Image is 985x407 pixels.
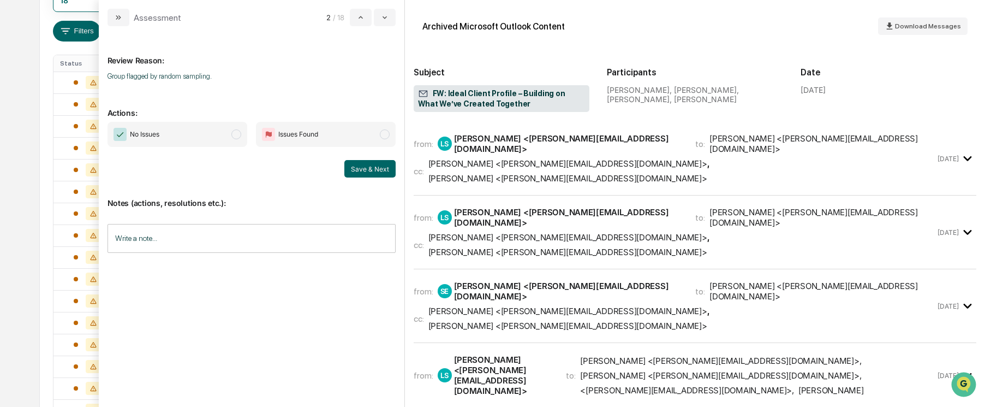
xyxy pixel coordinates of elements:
[709,133,935,154] div: [PERSON_NAME] <[PERSON_NAME][EMAIL_ADDRESS][DOMAIN_NAME]>
[938,155,959,163] time: Wednesday, September 3, 2025 at 4:59:16 AM
[438,210,452,225] div: LS
[326,13,331,22] span: 2
[454,207,683,228] div: [PERSON_NAME] <[PERSON_NAME][EMAIL_ADDRESS][DOMAIN_NAME]>
[11,160,20,168] div: 🔎
[454,133,683,154] div: [PERSON_NAME] <[PERSON_NAME][EMAIL_ADDRESS][DOMAIN_NAME]>
[695,286,705,297] span: to:
[22,158,69,169] span: Data Lookup
[709,281,935,302] div: [PERSON_NAME] <[PERSON_NAME][EMAIL_ADDRESS][DOMAIN_NAME]>
[709,207,935,228] div: [PERSON_NAME] <[PERSON_NAME][EMAIL_ADDRESS][DOMAIN_NAME]>
[454,355,553,396] div: [PERSON_NAME] <[PERSON_NAME][EMAIL_ADDRESS][DOMAIN_NAME]>
[11,139,20,148] div: 🖐️
[428,173,707,184] div: [PERSON_NAME] <[PERSON_NAME][EMAIL_ADDRESS][DOMAIN_NAME]>
[7,133,75,153] a: 🖐️Preclearance
[79,139,88,148] div: 🗄️
[22,138,70,149] span: Preclearance
[798,385,864,396] div: [PERSON_NAME]
[90,138,135,149] span: Attestations
[414,213,433,223] span: from:
[895,22,961,30] span: Download Messages
[801,67,977,78] h2: Date
[414,240,424,250] span: cc:
[37,84,179,95] div: Start new chat
[262,128,275,141] img: Flag
[186,87,199,100] button: Start new chat
[414,166,424,176] span: cc:
[414,139,433,149] span: from:
[580,385,794,396] div: <[PERSON_NAME][EMAIL_ADDRESS][DOMAIN_NAME]> ,
[414,314,424,324] span: cc:
[108,95,396,117] p: Actions:
[566,370,576,381] span: to:
[580,370,861,381] div: [PERSON_NAME] <[PERSON_NAME][EMAIL_ADDRESS][DOMAIN_NAME]> ,
[428,232,707,243] div: [PERSON_NAME] <[PERSON_NAME][EMAIL_ADDRESS][DOMAIN_NAME]>
[428,158,707,169] div: [PERSON_NAME] <[PERSON_NAME][EMAIL_ADDRESS][DOMAIN_NAME]>
[938,302,959,310] time: Sunday, September 14, 2025 at 8:37:09 AM
[695,213,705,223] span: to:
[130,129,159,140] span: No Issues
[109,185,132,193] span: Pylon
[75,133,140,153] a: 🗄️Attestations
[454,281,683,302] div: [PERSON_NAME] <[PERSON_NAME][EMAIL_ADDRESS][DOMAIN_NAME]>
[438,284,452,298] div: SE
[11,23,199,40] p: How can we help?
[414,67,590,78] h2: Subject
[333,13,348,22] span: / 18
[607,85,783,104] div: [PERSON_NAME], [PERSON_NAME], [PERSON_NAME], [PERSON_NAME]
[428,247,707,257] div: [PERSON_NAME] <[PERSON_NAME][EMAIL_ADDRESS][DOMAIN_NAME]>
[428,306,707,316] div: [PERSON_NAME] <[PERSON_NAME][EMAIL_ADDRESS][DOMAIN_NAME]>
[878,17,968,35] button: Download Messages
[134,13,181,23] div: Assessment
[938,228,959,237] time: Sunday, September 14, 2025 at 1:19:02 AM
[278,129,318,140] span: Issues Found
[580,356,861,366] div: [PERSON_NAME] <[PERSON_NAME][EMAIL_ADDRESS][DOMAIN_NAME]> ,
[695,139,705,149] span: to:
[77,185,132,193] a: Powered byPylon
[801,85,826,95] div: [DATE]
[438,137,452,151] div: LS
[114,128,127,141] img: Checkmark
[414,370,433,381] span: from:
[37,95,138,103] div: We're available if you need us!
[422,21,565,32] div: Archived Microsoft Outlook Content
[428,321,707,331] div: [PERSON_NAME] <[PERSON_NAME][EMAIL_ADDRESS][DOMAIN_NAME]>
[414,286,433,297] span: from:
[607,67,783,78] h2: Participants
[108,43,396,65] p: Review Reason:
[53,55,121,72] th: Status
[428,306,709,316] span: ,
[53,21,100,42] button: Filters
[7,154,73,174] a: 🔎Data Lookup
[11,84,31,103] img: 1746055101610-c473b297-6a78-478c-a979-82029cc54cd1
[108,72,396,80] p: Group flagged by random sampling.
[428,232,709,243] span: ,
[344,160,396,178] button: Save & Next
[108,185,396,208] p: Notes (actions, resolutions etc.):
[438,368,452,382] div: LS
[938,371,959,380] time: Wednesday, September 17, 2025 at 8:11:47 AM
[950,371,980,400] iframe: Open customer support
[418,89,586,109] span: FW: Ideal Client Profile – Building on What We’ve Created Together
[428,158,709,169] span: ,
